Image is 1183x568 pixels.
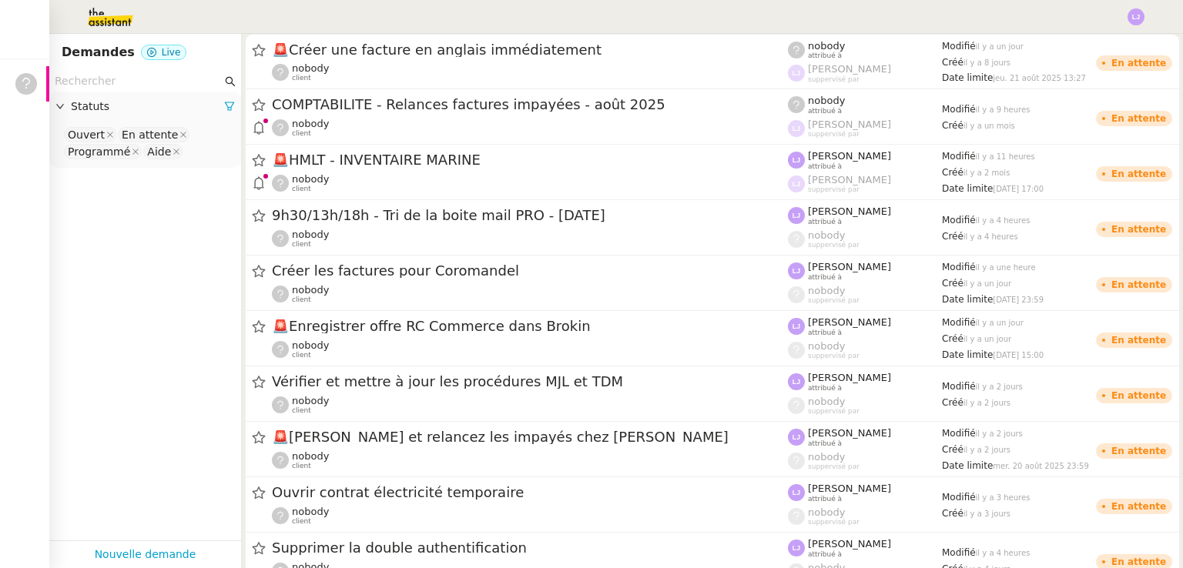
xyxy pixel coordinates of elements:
[976,105,1031,114] span: il y a 9 heures
[942,333,963,344] span: Créé
[1128,8,1144,25] img: svg
[788,40,942,60] app-user-label: attribué à
[808,218,842,226] span: attribué à
[788,95,942,115] app-user-label: attribué à
[942,120,963,131] span: Créé
[272,430,788,444] span: [PERSON_NAME] et relancez les impayés chez [PERSON_NAME]
[292,506,329,517] span: nobody
[788,261,942,281] app-user-label: attribué à
[788,205,942,226] app-user-label: attribué à
[272,339,788,359] app-user-detailed-label: client
[963,122,1015,130] span: il y a un mois
[788,540,805,556] img: svg
[1111,169,1166,179] div: En attente
[71,98,224,115] span: Statuts
[942,151,976,162] span: Modifié
[64,127,116,142] nz-select-item: Ouvert
[788,429,805,446] img: svg
[808,550,842,559] span: attribué à
[272,153,788,167] span: HMLT - INVENTAIRE MARINE
[808,273,842,282] span: attribué à
[1111,446,1166,456] div: En attente
[963,446,1010,454] span: il y a 2 jours
[788,483,942,503] app-user-label: attribué à
[808,52,842,60] span: attribué à
[808,285,845,296] span: nobody
[788,396,942,416] app-user-label: suppervisé par
[942,278,963,289] span: Créé
[292,74,311,82] span: client
[808,95,845,106] span: nobody
[272,209,788,222] span: 9h30/13h/18h - Tri de la boite mail PRO - [DATE]
[808,506,845,518] span: nobody
[942,72,993,83] span: Date limite
[292,296,311,304] span: client
[976,549,1031,557] span: il y a 4 heures
[808,40,845,52] span: nobody
[976,319,1024,327] span: il y a un jour
[95,546,196,563] a: Nouvelle demande
[808,427,891,439] span: [PERSON_NAME]
[62,42,135,63] nz-page-header-title: Demandes
[808,538,891,550] span: [PERSON_NAME]
[808,130,860,139] span: suppervisé par
[942,104,976,115] span: Modifié
[1111,557,1166,566] div: En attente
[292,395,329,406] span: nobody
[963,279,1011,288] span: il y a un jour
[808,205,891,217] span: [PERSON_NAME]
[942,262,976,272] span: Modifié
[942,492,976,503] span: Modifié
[272,450,788,470] app-user-detailed-label: client
[272,98,788,112] span: COMPTABILITE - Relances factures impayées - août 2025
[788,451,942,471] app-user-label: suppervisé par
[1111,502,1166,511] div: En attente
[942,381,976,392] span: Modifié
[788,174,942,194] app-user-label: suppervisé par
[942,183,993,194] span: Date limite
[963,232,1018,241] span: il y a 4 heures
[808,150,891,162] span: [PERSON_NAME]
[942,508,963,519] span: Créé
[788,506,942,526] app-user-label: suppervisé par
[993,462,1088,470] span: mer. 20 août 2025 23:59
[808,352,860,360] span: suppervisé par
[272,173,788,193] app-user-detailed-label: client
[942,547,976,558] span: Modifié
[292,118,329,129] span: nobody
[788,120,805,137] img: svg
[118,127,189,142] nz-select-item: En attente
[788,65,805,82] img: svg
[788,372,942,392] app-user-label: attribué à
[808,107,842,115] span: attribué à
[272,152,289,168] span: 🚨
[788,119,942,139] app-user-label: suppervisé par
[788,175,805,192] img: svg
[788,262,805,279] img: svg
[963,510,1010,518] span: il y a 3 jours
[55,72,222,90] input: Rechercher
[808,229,845,241] span: nobody
[808,372,891,383] span: [PERSON_NAME]
[788,150,942,170] app-user-label: attribué à
[292,62,329,74] span: nobody
[272,395,788,415] app-user-detailed-label: client
[976,429,1023,438] span: il y a 2 jours
[976,216,1031,225] span: il y a 4 heures
[808,495,842,503] span: attribué à
[272,118,788,138] app-user-detailed-label: client
[788,340,942,360] app-user-label: suppervisé par
[808,63,891,75] span: [PERSON_NAME]
[942,428,976,439] span: Modifié
[272,284,788,304] app-user-detailed-label: client
[993,296,1044,304] span: [DATE] 23:59
[272,541,788,555] span: Supprimer la double authentification
[963,58,1010,67] span: il y a 8 jours
[122,128,178,142] div: En attente
[143,144,183,159] nz-select-item: Aide
[808,340,845,352] span: nobody
[942,41,976,52] span: Modifié
[808,261,891,272] span: [PERSON_NAME]
[788,285,942,305] app-user-label: suppervisé par
[272,319,788,333] span: Enregistrer offre RC Commerce dans Brokin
